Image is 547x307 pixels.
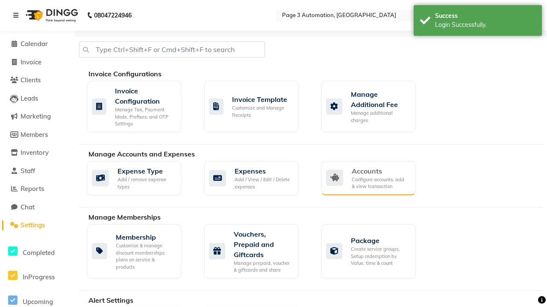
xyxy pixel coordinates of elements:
div: Manage Tax, Payment Mode, Prefixes, and OTP Settings [115,106,174,127]
a: Expense TypeAdd / remove expense types [87,161,191,195]
div: Customise & manage discount memberships plans on service & products [116,242,174,270]
div: Customize and Manage Receipts [232,104,291,119]
span: Upcoming [23,298,53,306]
div: Package [351,235,409,246]
a: AccountsConfigure accounts, add & view transaction [321,161,426,195]
a: Manage Additional FeeManage additional charges [321,81,426,132]
a: Invoice ConfigurationManage Tax, Payment Mode, Prefixes, and OTP Settings [87,81,191,132]
a: MembershipCustomise & manage discount memberships plans on service & products [87,224,191,278]
div: Accounts [352,166,409,176]
div: Expense Type [118,166,174,176]
a: PackageCreate service groups, Setup redemption by Value, time & count [321,224,426,278]
span: InProgress [23,273,55,281]
a: Members [2,130,73,140]
a: Invoice TemplateCustomize and Manage Receipts [204,81,309,132]
a: Settings [2,220,73,230]
a: Calendar [2,39,73,49]
a: Inventory [2,148,73,158]
span: Staff [21,167,35,175]
span: Reports [21,185,44,193]
a: Clients [2,75,73,85]
a: Invoice [2,58,73,67]
div: Add / remove expense types [118,176,174,190]
div: Invoice Template [232,94,291,104]
a: Reports [2,184,73,194]
a: ExpensesAdd / View / Edit / Delete expenses [204,161,309,195]
a: Chat [2,203,73,212]
span: Leads [21,94,38,102]
span: Settings [21,221,45,229]
span: Members [21,130,48,139]
a: Vouchers, Prepaid and GiftcardsManage prepaid, voucher & giftcards and share [204,224,309,278]
span: Clients [21,76,41,84]
div: Manage Additional Fee [351,89,409,110]
a: Marketing [2,112,73,122]
div: Manage prepaid, voucher & giftcards and share [234,260,291,274]
div: Invoice Configuration [115,86,174,106]
span: Completed [23,249,55,257]
div: Manage additional charges [351,110,409,124]
a: Staff [2,166,73,176]
div: Success [435,12,535,20]
div: Configure accounts, add & view transaction [352,176,409,190]
span: Invoice [21,58,41,66]
input: Type Ctrl+Shift+F or Cmd+Shift+F to search [79,41,265,58]
a: Leads [2,94,73,104]
span: Inventory [21,148,49,156]
div: Create service groups, Setup redemption by Value, time & count [351,246,409,267]
img: logo [22,3,80,27]
div: Login Successfully. [435,20,535,29]
div: Membership [116,232,174,242]
span: Calendar [21,40,48,48]
div: Expenses [235,166,291,176]
div: Vouchers, Prepaid and Giftcards [234,229,291,260]
b: 08047224946 [94,3,132,27]
span: Chat [21,203,35,211]
div: Add / View / Edit / Delete expenses [235,176,291,190]
span: Marketing [21,112,51,120]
